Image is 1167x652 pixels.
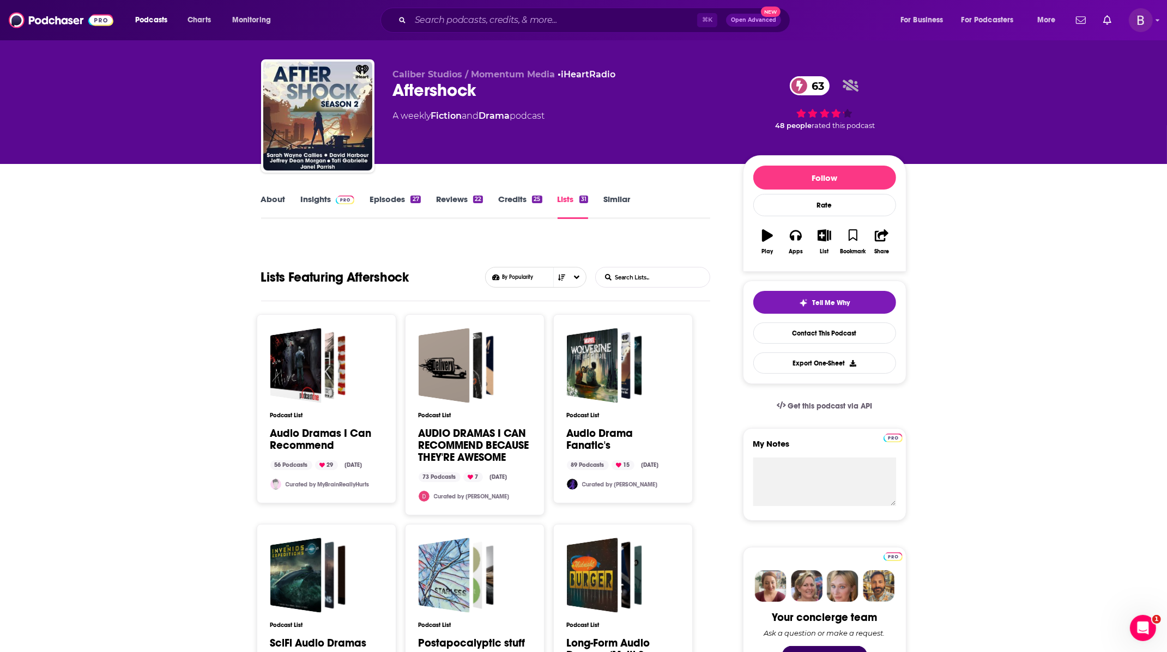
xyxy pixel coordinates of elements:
img: Jon Profile [863,570,894,602]
h3: Podcast List [567,412,679,419]
button: tell me why sparkleTell Me Why [753,291,896,314]
span: 48 people [776,121,812,130]
h3: Podcast List [270,621,383,629]
div: [DATE] [486,472,512,482]
a: Drama [479,111,510,121]
h3: Podcast List [419,412,531,419]
a: AUDIO DRAMAS I CAN RECOMMEND BECAUSE THEY'RE AWESOME [419,428,531,464]
a: Postapocalyptic stuff [419,637,525,649]
img: Sydney Profile [755,570,787,602]
span: By Popularity [502,274,572,281]
div: Bookmark [840,248,866,255]
span: Tell Me Why [812,298,850,307]
a: Credits25 [498,194,542,219]
h3: Podcast List [567,621,679,629]
div: 7 [463,472,483,482]
button: Apps [782,222,810,261]
input: Search podcasts, credits, & more... [410,11,697,29]
a: Audio Dramas I Can Recommend [270,328,346,403]
button: Choose List sort [485,267,586,288]
span: Logged in as ben24837 [1129,8,1153,32]
a: Long-Form Audio Dramas (Multi-Season Run) [567,538,642,613]
img: Aftershock [263,62,372,170]
div: Rate [753,194,896,216]
div: 63 48 peoplerated this podcast [743,69,906,137]
span: More [1037,13,1056,28]
button: open menu [954,11,1030,29]
div: 73 Podcasts [419,472,461,482]
div: 22 [473,196,483,203]
div: Share [874,248,889,255]
div: Play [761,248,773,255]
a: Curated by [PERSON_NAME] [582,481,658,488]
a: iHeartRadio [561,69,616,80]
img: Barbara Profile [791,570,823,602]
a: SciFi Audio Dramas [270,637,367,649]
div: 29 [315,460,338,470]
a: AUDIO DRAMAS I CAN RECOMMEND BECAUSE THEY'RE AWESOME [419,328,494,403]
img: Podchaser Pro [884,434,903,442]
span: rated this podcast [812,121,875,130]
img: TEXASCHAINSAWMASCARA [419,491,430,502]
span: and [462,111,479,121]
label: My Notes [753,438,896,458]
span: 1 [1152,615,1161,624]
div: A weekly podcast [393,109,545,123]
span: Monitoring [232,13,271,28]
button: Share [867,222,896,261]
button: Export One-Sheet [753,352,896,374]
a: Curated by [PERSON_NAME] [434,493,510,500]
img: Podchaser Pro [336,196,355,204]
button: open menu [893,11,957,29]
a: Similar [603,194,630,219]
a: Audio Drama Fanatic's [567,328,642,403]
img: Jules Profile [827,570,858,602]
a: MyBrainReallyHurts [270,479,281,490]
button: open menu [225,11,285,29]
button: Bookmark [839,222,867,261]
button: Open AdvancedNew [726,14,781,27]
h3: Podcast List [270,412,383,419]
a: Pro website [884,551,903,561]
div: Search podcasts, credits, & more... [391,8,801,33]
img: Yari [567,479,578,490]
button: open menu [1030,11,1069,29]
a: Audio Dramas I Can Recommend [270,428,383,452]
a: SciFi Audio Dramas [270,538,346,613]
div: Your concierge team [772,611,877,624]
a: About [261,194,286,219]
img: Podchaser Pro [884,552,903,561]
a: Fiction [431,111,462,121]
a: Charts [180,11,217,29]
h3: Podcast List [419,621,531,629]
a: Postapocalyptic stuff [419,538,494,613]
span: Podcasts [135,13,167,28]
a: InsightsPodchaser Pro [301,194,355,219]
span: 63 [801,76,830,95]
a: Episodes27 [370,194,420,219]
span: For Business [900,13,944,28]
a: Get this podcast via API [768,393,881,419]
iframe: Intercom live chat [1130,615,1156,641]
div: 25 [532,196,542,203]
div: [DATE] [341,460,367,470]
span: Open Advanced [731,17,776,23]
button: Follow [753,166,896,190]
button: List [810,222,838,261]
a: 63 [790,76,830,95]
div: 31 [579,196,588,203]
span: Caliber Studios / Momentum Media [393,69,555,80]
div: Ask a question or make a request. [764,629,885,637]
a: Curated by MyBrainReallyHurts [286,481,370,488]
img: User Profile [1129,8,1153,32]
a: Podchaser - Follow, Share and Rate Podcasts [9,10,113,31]
div: 56 Podcasts [270,460,312,470]
div: [DATE] [637,460,663,470]
span: For Podcasters [962,13,1014,28]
